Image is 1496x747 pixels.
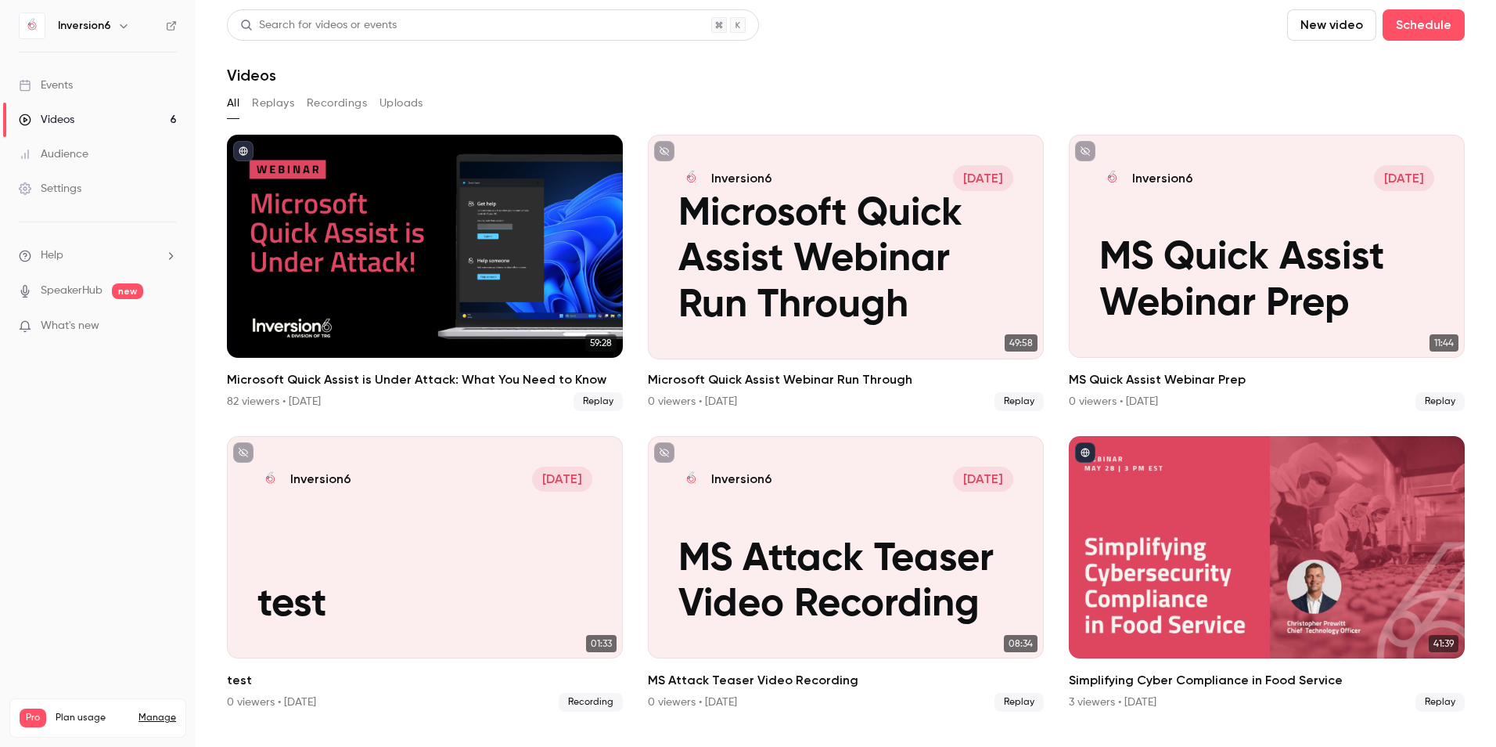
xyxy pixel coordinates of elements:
a: MS Quick Assist Webinar PrepInversion6[DATE]MS Quick Assist Webinar Prep11:44MS Quick Assist Webi... [1069,135,1465,411]
p: Microsoft Quick Assist Webinar Run Through [678,191,1012,329]
img: Inversion6 [20,13,45,38]
p: MS Quick Assist Webinar Prep [1099,235,1433,327]
button: Recordings [307,91,367,116]
span: [DATE] [532,467,592,492]
p: Inversion6 [711,471,772,488]
button: published [1075,442,1095,463]
li: Microsoft Quick Assist Webinar Run Through [648,135,1044,411]
p: MS Attack Teaser Video Recording [678,536,1012,628]
img: Microsoft Quick Assist Webinar Run Through [678,165,703,190]
p: test [257,582,592,628]
button: All [227,91,239,116]
img: MS Quick Assist Webinar Prep [1099,165,1124,190]
div: Settings [19,181,81,197]
button: Replays [252,91,294,116]
span: [DATE] [953,467,1012,492]
span: Pro [20,709,46,727]
span: What's new [41,318,99,334]
button: unpublished [1075,141,1095,161]
div: 82 viewers • [DATE] [227,394,321,410]
span: 01:33 [586,635,617,652]
h2: Microsoft Quick Assist is Under Attack: What You Need to Know [227,370,623,389]
span: [DATE] [953,165,1012,190]
div: Videos [19,112,74,128]
span: Plan usage [56,712,129,724]
button: unpublished [233,442,254,463]
button: unpublished [654,442,674,463]
span: 08:34 [1004,635,1037,652]
span: 49:58 [1005,334,1037,352]
button: Schedule [1383,9,1465,41]
h2: MS Quick Assist Webinar Prep [1069,370,1465,389]
a: Microsoft Quick Assist Webinar Run ThroughInversion6[DATE]Microsoft Quick Assist Webinar Run Thro... [648,135,1044,411]
img: MS Attack Teaser Video Recording [678,467,703,492]
p: Inversion6 [711,170,772,187]
iframe: Noticeable Trigger [158,319,177,334]
button: unpublished [654,141,674,161]
span: Replay [574,392,623,411]
li: Microsoft Quick Assist is Under Attack: What You Need to Know [227,135,623,411]
img: test [257,467,282,492]
a: Manage [138,712,176,724]
h2: Microsoft Quick Assist Webinar Run Through [648,370,1044,389]
p: Inversion6 [1132,170,1193,187]
div: 0 viewers • [DATE] [648,394,737,410]
li: MS Attack Teaser Video Recording [648,436,1044,713]
span: 41:39 [1429,635,1458,652]
li: test [227,436,623,713]
section: Videos [227,9,1465,738]
h2: test [227,671,623,690]
span: 59:28 [585,334,617,352]
div: Events [19,78,73,93]
a: 41:39Simplifying Cyber Compliance in Food Service3 viewers • [DATE]Replay [1069,436,1465,713]
h6: Inversion6 [58,18,111,34]
a: testInversion6[DATE]test01:33test0 viewers • [DATE]Recording [227,436,623,713]
div: 3 viewers • [DATE] [1069,695,1156,710]
span: new [112,283,143,299]
a: SpeakerHub [41,283,102,299]
h1: Videos [227,66,276,85]
span: Help [41,247,63,264]
div: Audience [19,146,88,162]
span: Replay [1415,693,1465,712]
li: Simplifying Cyber Compliance in Food Service [1069,436,1465,713]
h2: Simplifying Cyber Compliance in Food Service [1069,671,1465,690]
div: 0 viewers • [DATE] [648,695,737,710]
span: Replay [994,392,1044,411]
div: 0 viewers • [DATE] [1069,394,1158,410]
button: New video [1287,9,1376,41]
span: 11:44 [1429,334,1458,352]
button: Uploads [379,91,423,116]
li: MS Quick Assist Webinar Prep [1069,135,1465,411]
button: published [233,141,254,161]
a: MS Attack Teaser Video RecordingInversion6[DATE]MS Attack Teaser Video Recording08:34MS Attack Te... [648,436,1044,713]
p: Inversion6 [290,471,351,488]
a: 59:28Microsoft Quick Assist is Under Attack: What You Need to Know82 viewers • [DATE]Replay [227,135,623,411]
ul: Videos [227,135,1465,712]
div: 0 viewers • [DATE] [227,695,316,710]
span: Replay [994,693,1044,712]
span: Recording [559,693,623,712]
span: Replay [1415,392,1465,411]
h2: MS Attack Teaser Video Recording [648,671,1044,690]
span: [DATE] [1374,165,1433,190]
li: help-dropdown-opener [19,247,177,264]
div: Search for videos or events [240,17,397,34]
